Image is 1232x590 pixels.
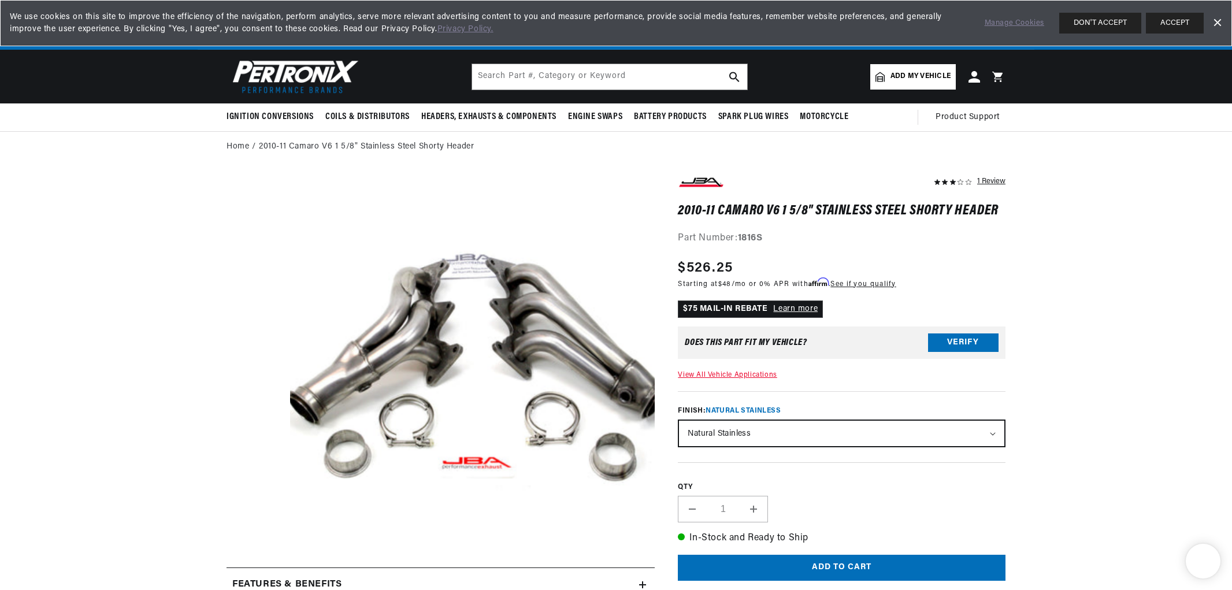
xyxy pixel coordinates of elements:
[325,111,410,123] span: Coils & Distributors
[227,174,655,544] media-gallery: Gallery Viewer
[678,205,1005,217] h1: 2010-11 Camaro V6 1 5/8" Stainless Steel Shorty Header
[808,278,829,287] span: Affirm
[472,64,747,90] input: Search Part #, Category or Keyword
[10,11,968,35] span: We use cookies on this site to improve the efficiency of the navigation, perform analytics, serve...
[722,64,747,90] button: search button
[437,25,493,34] a: Privacy Policy.
[634,111,707,123] span: Battery Products
[928,333,999,352] button: Verify
[1146,13,1204,34] button: ACCEPT
[794,103,854,131] summary: Motorcycle
[800,111,848,123] span: Motorcycle
[1059,13,1141,34] button: DON'T ACCEPT
[227,111,314,123] span: Ignition Conversions
[706,407,781,414] span: Natural Stainless
[678,372,777,379] a: View All Vehicle Applications
[227,57,359,97] img: Pertronix
[568,111,622,123] span: Engine Swaps
[227,140,1005,153] nav: breadcrumbs
[415,103,562,131] summary: Headers, Exhausts & Components
[678,555,1005,581] button: Add to cart
[985,17,1044,29] a: Manage Cookies
[738,233,763,243] strong: 1816S
[227,140,249,153] a: Home
[678,406,1005,416] label: Finish:
[678,483,1005,492] label: QTY
[936,111,1000,124] span: Product Support
[259,140,474,153] a: 2010-11 Camaro V6 1 5/8" Stainless Steel Shorty Header
[718,281,732,288] span: $48
[678,258,733,279] span: $526.25
[320,103,415,131] summary: Coils & Distributors
[870,64,956,90] a: Add my vehicle
[628,103,713,131] summary: Battery Products
[562,103,628,131] summary: Engine Swaps
[421,111,556,123] span: Headers, Exhausts & Components
[678,531,1005,546] p: In-Stock and Ready to Ship
[713,103,795,131] summary: Spark Plug Wires
[685,338,807,347] div: Does This part fit My vehicle?
[678,300,823,318] p: $75 MAIL-IN REBATE
[936,103,1005,131] summary: Product Support
[227,103,320,131] summary: Ignition Conversions
[830,281,896,288] a: See if you qualify - Learn more about Affirm Financing (opens in modal)
[718,111,789,123] span: Spark Plug Wires
[890,71,951,82] span: Add my vehicle
[678,231,1005,246] div: Part Number:
[977,174,1005,188] div: 1 Review
[1208,14,1226,32] a: Dismiss Banner
[678,279,896,290] p: Starting at /mo or 0% APR with .
[773,305,818,313] a: Learn more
